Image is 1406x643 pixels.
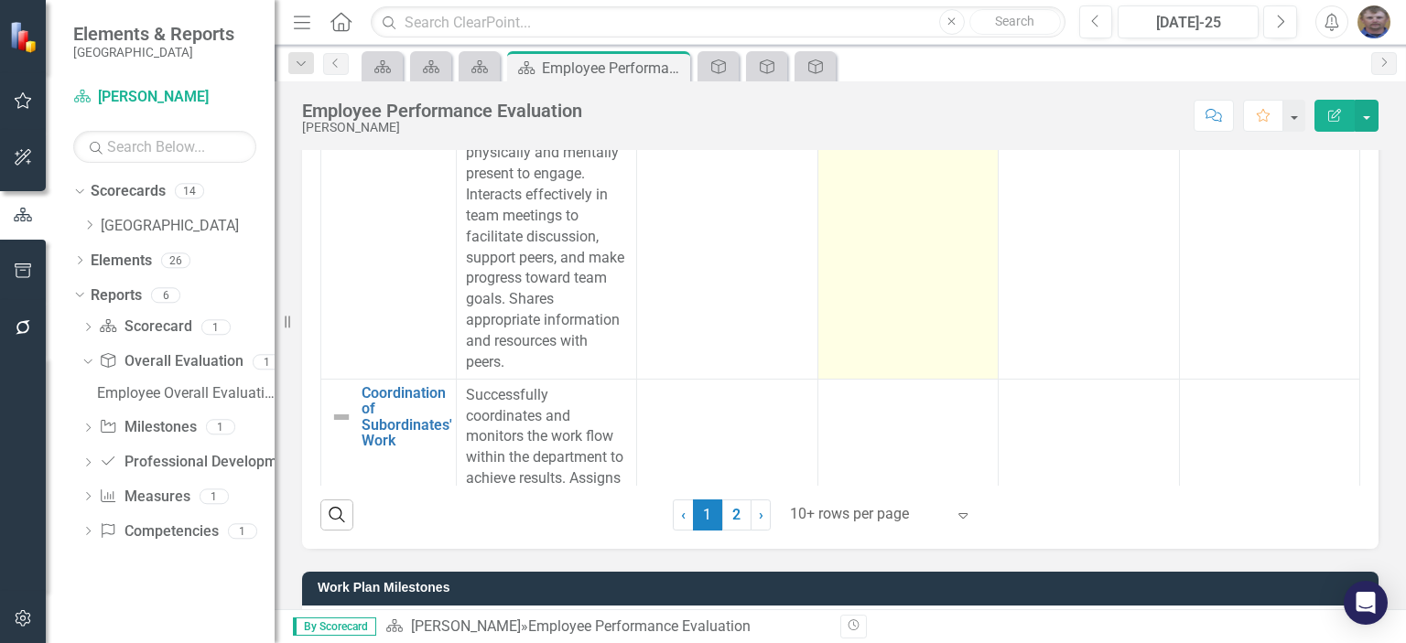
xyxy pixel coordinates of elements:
a: Overall Evaluation [99,351,243,372]
span: › [759,506,763,523]
td: Double-Click to Edit [817,379,998,579]
div: 26 [161,252,190,268]
div: Employee Performance Evaluation [542,57,686,80]
button: Search [969,9,1061,35]
p: Is a good teammate. Develops and maintains positive relationships. Is physically and mentally pre... [466,80,627,373]
span: Elements & Reports [73,23,234,45]
div: Employee Overall Evaluation to Update [97,385,275,402]
td: Double-Click to Edit [637,74,817,379]
span: Search [995,14,1034,28]
div: [DATE]-25 [1124,12,1252,34]
div: Employee Performance Evaluation [528,617,751,635]
td: Double-Click to Edit Right Click for Context Menu [321,74,457,379]
a: Scorecard [99,316,191,338]
small: [GEOGRAPHIC_DATA] [73,45,234,59]
td: Double-Click to Edit [817,74,998,379]
input: Search Below... [73,131,256,163]
span: By Scorecard [293,617,376,636]
td: Double-Click to Edit [999,74,1179,379]
a: Employee Overall Evaluation to Update [92,379,275,408]
button: [DATE]-25 [1118,5,1259,38]
span: ‹ [681,506,686,523]
td: Double-Click to Edit [457,379,637,579]
img: Edward Casebolt III [1357,5,1390,38]
a: Professional Development [99,452,297,473]
td: Double-Click to Edit [637,379,817,579]
a: Reports [91,285,142,306]
div: » [385,616,827,638]
input: Search ClearPoint... [371,6,1065,38]
div: 1 [201,319,231,335]
a: Scorecards [91,181,166,202]
a: Coordination of Subordinates' Work [362,385,452,449]
div: Employee Performance Evaluation [302,101,582,121]
a: [GEOGRAPHIC_DATA] [101,216,275,237]
div: 1 [200,488,229,504]
p: Successfully coordinates and monitors the work flow within the department to achieve results. Ass... [466,385,627,573]
td: Double-Click to Edit [1179,74,1359,379]
a: Measures [99,487,189,508]
div: Open Intercom Messenger [1344,581,1388,625]
div: 6 [151,287,180,303]
a: Elements [91,251,152,272]
a: [PERSON_NAME] [411,617,521,635]
a: Milestones [99,417,196,438]
a: 2 [722,499,752,530]
div: [PERSON_NAME] [302,121,582,134]
a: [PERSON_NAME] [73,87,256,108]
div: 1 [228,523,257,539]
td: Double-Click to Edit [457,74,637,379]
img: Not Defined [330,406,352,428]
td: Double-Click to Edit [999,379,1179,579]
span: 1 [693,499,722,530]
div: 14 [175,184,204,199]
img: ClearPoint Strategy [9,21,41,53]
a: Competencies [99,521,218,542]
div: 1 [206,420,235,435]
td: Double-Click to Edit [1179,379,1359,579]
h3: Work Plan Milestones [318,581,1369,595]
td: Double-Click to Edit Right Click for Context Menu [321,379,457,579]
div: 1 [253,354,282,370]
